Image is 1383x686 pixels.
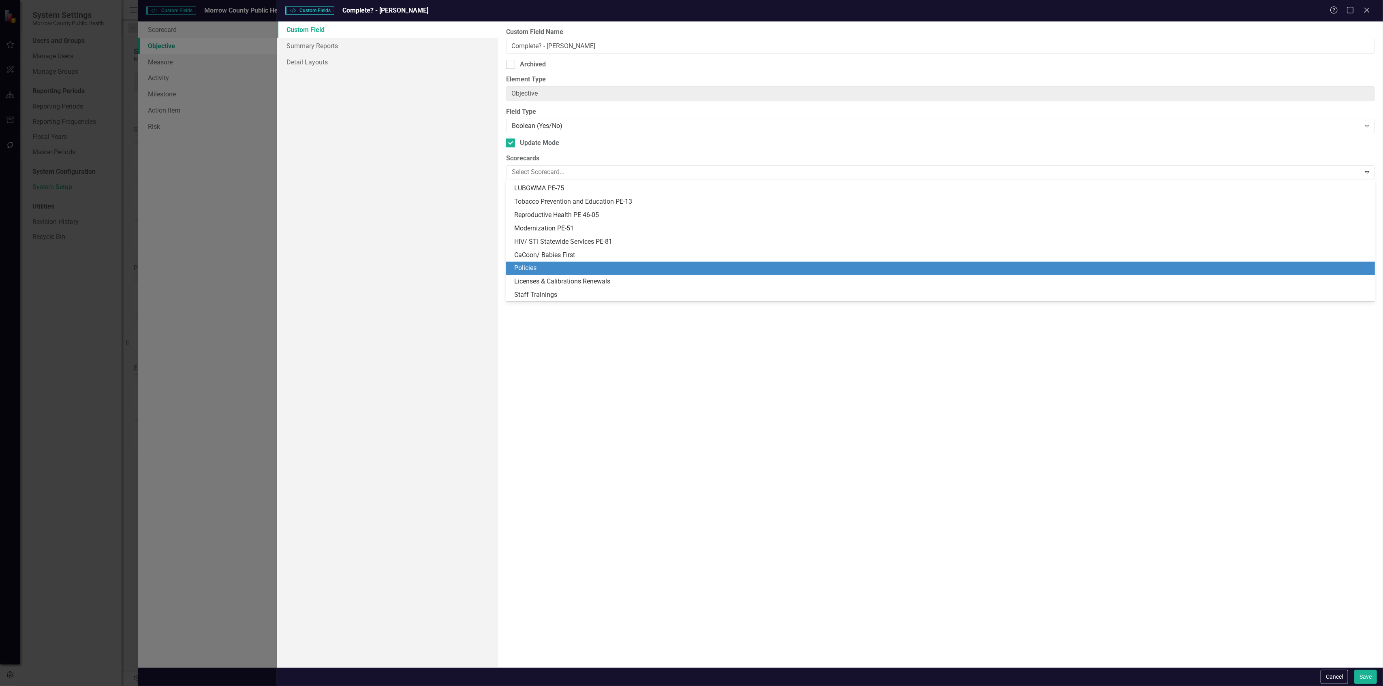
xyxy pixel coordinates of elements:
div: Archived [520,60,546,69]
label: Custom Field Name [506,28,1375,37]
div: Update Mode [520,138,559,148]
span: Custom Fields [285,6,334,15]
div: Staff Trainings [514,290,1370,300]
button: Save [1354,670,1377,684]
a: Summary Reports [277,38,498,54]
span: Complete? - [PERSON_NAME] [342,6,428,14]
label: Element Type [506,75,1375,84]
div: Policies [514,264,1370,273]
label: Scorecards [506,154,1375,163]
a: Detail Layouts [277,54,498,70]
label: Field Type [506,107,1375,117]
div: Licenses & Calibrations Renewals [514,277,1370,286]
a: Custom Field [277,21,498,38]
div: HIV/ STI Statewide Services PE-81 [514,237,1370,247]
div: CaCoon/ Babies First [514,251,1370,260]
div: LUBGWMA PE-75 [514,184,1370,193]
div: Modernization PE-51 [514,224,1370,233]
input: Custom Field Name [506,39,1375,54]
div: Boolean (Yes/No) [512,121,1361,131]
div: Tobacco Prevention and Education PE-13 [514,197,1370,207]
button: Cancel [1321,670,1348,684]
div: Reproductive Health PE 46-05 [514,211,1370,220]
